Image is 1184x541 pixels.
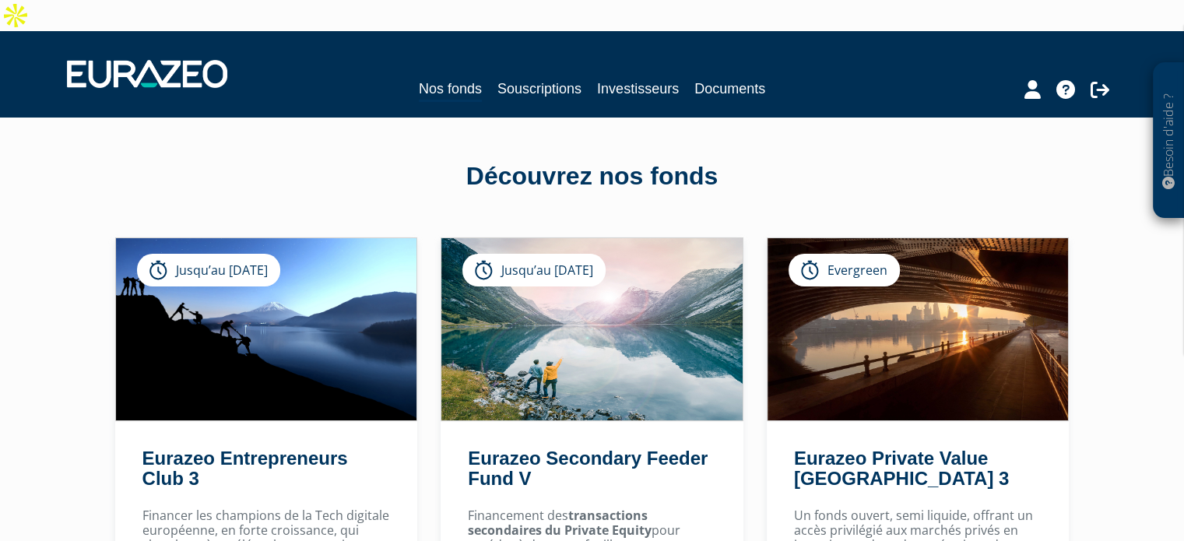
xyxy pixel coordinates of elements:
[597,78,679,100] a: Investisseurs
[468,507,652,539] strong: transactions secondaires du Private Equity
[149,159,1036,195] div: Découvrez nos fonds
[67,60,227,88] img: 1732889491-logotype_eurazeo_blanc_rvb.png
[468,448,708,489] a: Eurazeo Secondary Feeder Fund V
[694,78,765,100] a: Documents
[142,448,348,489] a: Eurazeo Entrepreneurs Club 3
[441,238,743,420] img: Eurazeo Secondary Feeder Fund V
[789,254,900,286] div: Evergreen
[419,78,482,102] a: Nos fonds
[794,448,1009,489] a: Eurazeo Private Value [GEOGRAPHIC_DATA] 3
[768,238,1069,420] img: Eurazeo Private Value Europe 3
[462,254,606,286] div: Jusqu’au [DATE]
[1160,71,1178,211] p: Besoin d'aide ?
[497,78,581,100] a: Souscriptions
[116,238,417,420] img: Eurazeo Entrepreneurs Club 3
[137,254,280,286] div: Jusqu’au [DATE]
